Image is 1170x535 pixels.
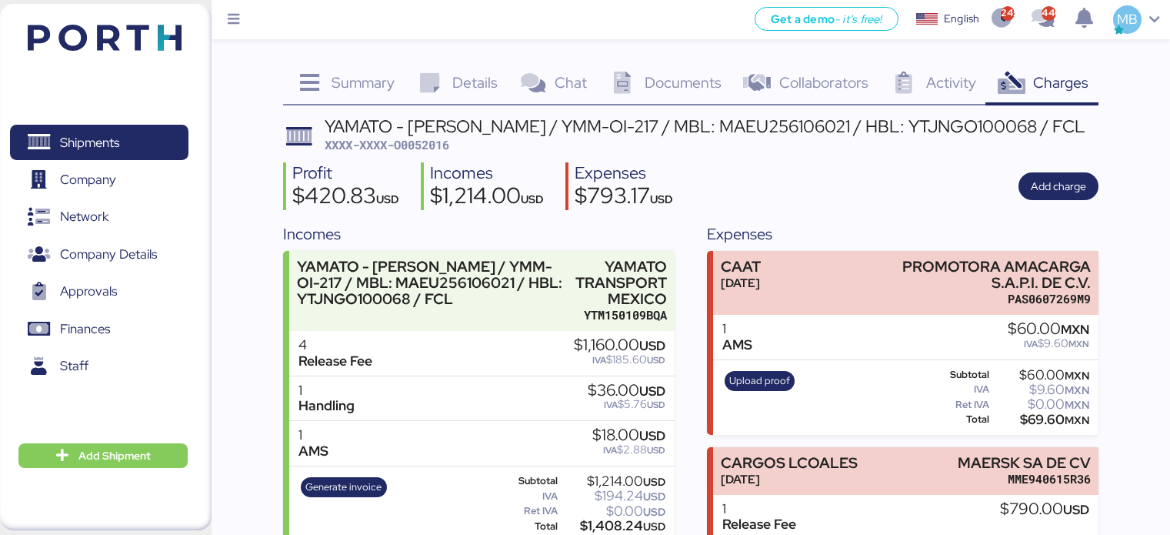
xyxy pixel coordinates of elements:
span: IVA [592,354,606,366]
span: USD [647,444,665,456]
button: Menu [221,7,247,33]
div: PAS0607269M9 [868,291,1091,307]
div: IVA [499,491,558,502]
span: Add Shipment [78,446,151,465]
div: 1 [722,501,796,517]
div: YAMATO - [PERSON_NAME] / YMM-OI-217 / MBL: MAEU256106021 / HBL: YTJNGO100068 / FCL [325,118,1085,135]
span: Network [60,206,108,228]
a: Company [10,162,188,198]
div: Incomes [430,162,544,185]
span: Details [452,72,498,92]
div: Subtotal [499,476,558,487]
a: Approvals [10,274,188,309]
div: 1 [298,383,355,399]
div: PROMOTORA AMACARGA S.A.P.I. DE C.V. [868,259,1091,291]
span: USD [521,192,544,206]
div: $9.60 [1008,338,1089,349]
div: English [944,11,979,27]
div: $185.60 [574,354,665,366]
div: MME940615R36 [958,471,1091,487]
div: Expenses [707,222,1098,246]
button: Generate invoice [301,477,387,497]
span: Company Details [60,243,157,266]
span: Collaborators [779,72,868,92]
div: $36.00 [588,383,665,400]
div: $60.00 [992,369,1089,381]
div: Total [499,521,558,532]
span: MB [1117,9,1138,29]
div: Total [923,414,989,425]
span: XXXX-XXXX-O0052016 [325,137,449,152]
a: Network [10,199,188,235]
div: Incomes [283,222,674,246]
span: Chat [555,72,587,92]
div: Subtotal [923,369,989,380]
span: Charges [1033,72,1088,92]
div: YAMATO - [PERSON_NAME] / YMM-OI-217 / MBL: MAEU256106021 / HBL: YTJNGO100068 / FCL [297,259,568,307]
div: $1,160.00 [574,337,665,354]
span: USD [643,490,665,503]
div: $790.00 [1000,501,1089,518]
span: Activity [926,72,976,92]
div: $9.60 [992,384,1089,396]
span: MXN [1065,383,1089,397]
div: [DATE] [721,471,858,487]
span: IVA [604,399,618,411]
span: Company [60,169,116,191]
span: IVA [603,444,617,456]
div: AMS [298,443,328,460]
span: MXN [1065,369,1089,383]
div: YTM150109BQA [575,307,667,323]
div: 4 [298,337,372,353]
div: 1 [298,427,328,443]
div: 1 [722,321,752,337]
div: YAMATO TRANSPORT MEXICO [575,259,667,307]
span: Summary [332,72,395,92]
div: IVA [923,384,989,395]
span: Add charge [1031,177,1086,196]
span: USD [643,520,665,533]
span: Documents [645,72,722,92]
div: $5.76 [588,399,665,410]
span: USD [639,337,665,354]
div: [DATE] [721,275,761,291]
a: Shipments [10,125,188,160]
button: Upload proof [725,371,795,391]
span: USD [643,475,665,489]
span: USD [647,354,665,366]
div: $1,214.00 [561,476,665,487]
div: $194.24 [561,490,665,502]
div: CAAT [721,259,761,275]
span: MXN [1068,338,1089,350]
div: $18.00 [592,427,665,444]
button: Add Shipment [18,443,188,468]
span: USD [639,383,665,400]
span: MXN [1065,398,1089,412]
div: $0.00 [561,506,665,517]
div: Release Fee [298,353,372,369]
span: USD [1063,501,1089,518]
div: $69.60 [992,414,1089,426]
div: Profit [292,162,399,185]
a: Staff [10,349,188,384]
a: Finances [10,312,188,347]
div: $793.17 [575,185,673,211]
div: Expenses [575,162,673,185]
div: AMS [722,337,752,353]
div: MAERSK SA DE CV [958,455,1091,471]
span: Staff [60,355,88,377]
div: Ret IVA [923,400,989,410]
span: MXN [1065,413,1089,427]
a: Company Details [10,237,188,273]
div: CARGOS LCOALES [721,455,858,471]
span: Finances [60,318,110,340]
span: USD [643,505,665,519]
div: $420.83 [292,185,399,211]
span: USD [647,399,665,411]
span: Generate invoice [305,479,382,496]
div: $0.00 [992,399,1089,410]
span: USD [376,192,399,206]
div: $2.88 [592,444,665,456]
button: Add charge [1018,172,1098,200]
span: IVA [1024,338,1038,350]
